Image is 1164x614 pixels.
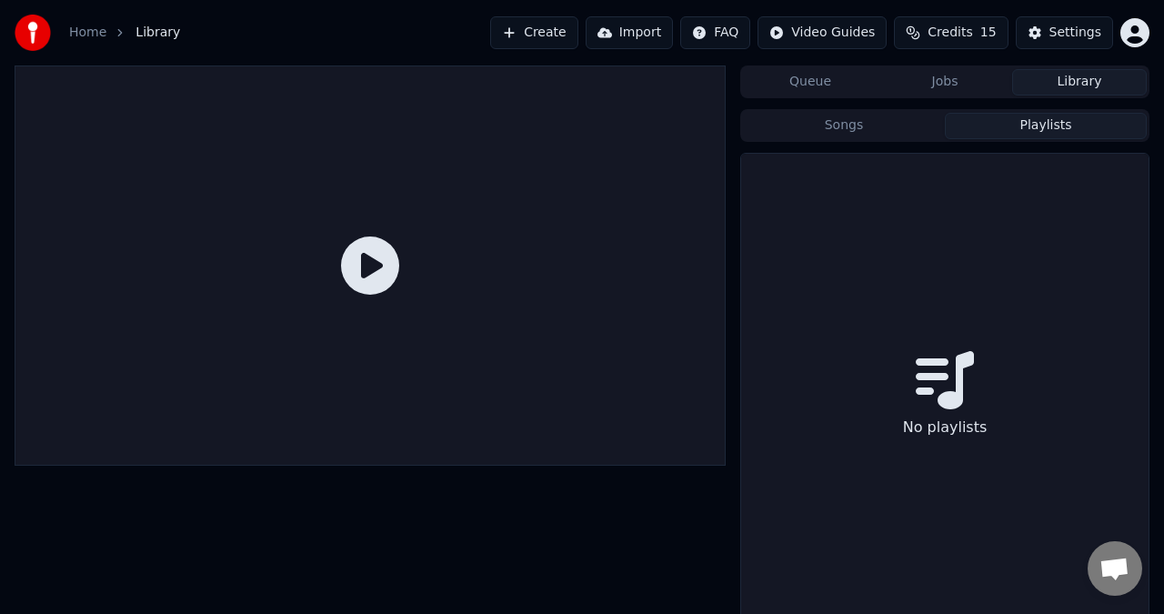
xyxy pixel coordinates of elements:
[1049,24,1101,42] div: Settings
[758,16,887,49] button: Video Guides
[490,16,578,49] button: Create
[15,15,51,51] img: youka
[1012,69,1147,96] button: Library
[743,113,945,139] button: Songs
[1088,541,1142,596] a: 채팅 열기
[928,24,972,42] span: Credits
[135,24,180,42] span: Library
[945,113,1147,139] button: Playlists
[896,409,995,446] div: No playlists
[894,16,1008,49] button: Credits15
[1016,16,1113,49] button: Settings
[586,16,673,49] button: Import
[743,69,878,96] button: Queue
[69,24,180,42] nav: breadcrumb
[878,69,1012,96] button: Jobs
[680,16,750,49] button: FAQ
[980,24,997,42] span: 15
[69,24,106,42] a: Home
